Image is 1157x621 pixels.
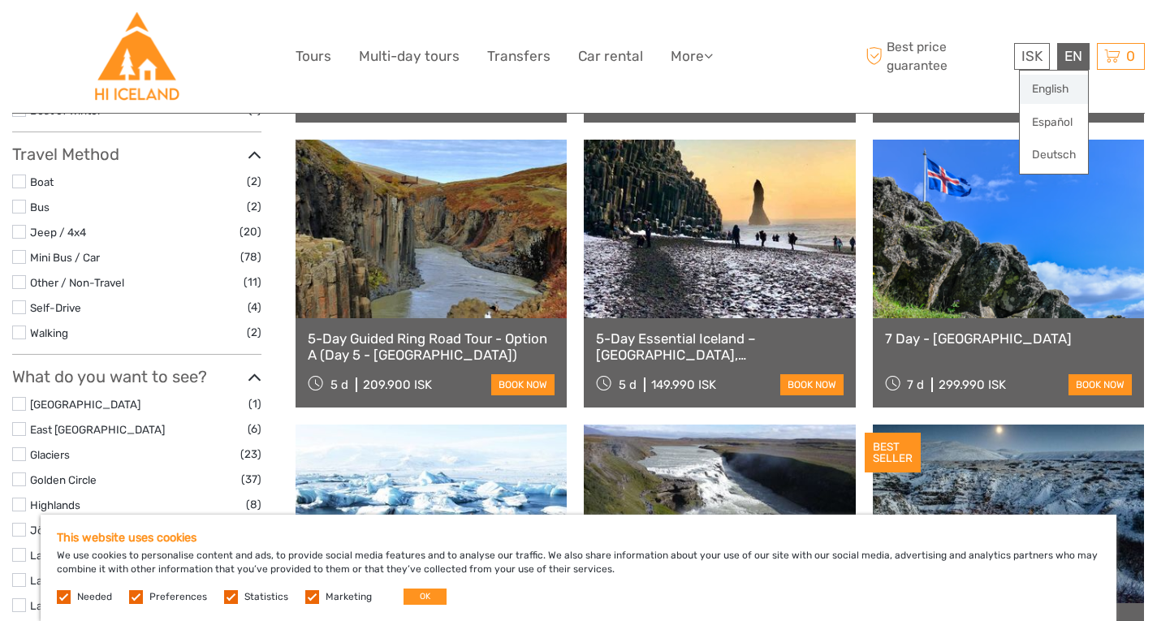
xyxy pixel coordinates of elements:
img: Hostelling International [93,12,181,101]
a: Bus [30,201,50,213]
a: book now [491,374,555,395]
button: OK [404,589,447,605]
h3: Travel Method [12,144,261,164]
a: book now [780,374,844,395]
div: 299.990 ISK [939,377,1006,392]
label: Preferences [149,590,207,604]
a: More [671,45,713,68]
span: 5 d [330,377,348,392]
a: Deutsch [1020,140,1088,170]
a: English [1020,75,1088,104]
span: (37) [241,470,261,489]
a: Tours [296,45,331,68]
a: Jeep / 4x4 [30,226,86,239]
span: (2) [247,197,261,216]
a: East [GEOGRAPHIC_DATA] [30,423,165,436]
span: (20) [240,222,261,241]
a: Lake Mývatn [30,549,93,562]
label: Statistics [244,590,288,604]
a: Walking [30,326,68,339]
div: 149.990 ISK [651,377,716,392]
button: Open LiveChat chat widget [187,25,206,45]
p: We're away right now. Please check back later! [23,28,183,41]
a: 5-Day Guided Ring Road Tour - Option A (Day 5 - [GEOGRAPHIC_DATA]) [308,330,555,364]
div: EN [1057,43,1090,70]
label: Needed [77,590,112,604]
h3: What do you want to see? [12,367,261,386]
span: (78) [240,248,261,266]
span: (6) [248,420,261,438]
a: Multi-day tours [359,45,460,68]
a: Car rental [578,45,643,68]
a: Transfers [487,45,550,68]
a: 7 Day - [GEOGRAPHIC_DATA] [885,330,1132,347]
span: 7 d [907,377,924,392]
a: book now [1068,374,1132,395]
span: (2) [247,323,261,342]
a: Highlands [30,498,80,511]
label: Marketing [326,590,372,604]
a: Self-Drive [30,301,81,314]
span: (8) [246,495,261,514]
span: 0 [1124,48,1138,64]
a: 5-Day Essential Iceland – [GEOGRAPHIC_DATA], [GEOGRAPHIC_DATA], [GEOGRAPHIC_DATA], [GEOGRAPHIC_DA... [596,330,843,364]
a: Español [1020,108,1088,137]
span: (1) [248,395,261,413]
a: Best of Winter [30,104,101,117]
a: Glaciers [30,448,70,461]
a: Other / Non-Travel [30,276,124,289]
div: 209.900 ISK [363,377,432,392]
span: (4) [248,298,261,317]
a: Mini Bus / Car [30,251,100,264]
span: ISK [1021,48,1043,64]
span: (2) [247,172,261,191]
div: We use cookies to personalise content and ads, to provide social media features and to analyse ou... [41,515,1116,621]
span: (11) [244,273,261,291]
div: BEST SELLER [865,433,921,473]
a: Landmannalaugar [30,574,120,587]
span: Best price guarantee [861,38,1010,74]
span: 5 d [619,377,637,392]
span: (23) [240,445,261,464]
a: Boat [30,175,54,188]
a: Laugavegur Trail [30,599,113,612]
a: Jökulsárlón/[GEOGRAPHIC_DATA] [30,524,205,537]
a: [GEOGRAPHIC_DATA] [30,398,140,411]
a: Golden Circle [30,473,97,486]
h5: This website uses cookies [57,531,1100,545]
